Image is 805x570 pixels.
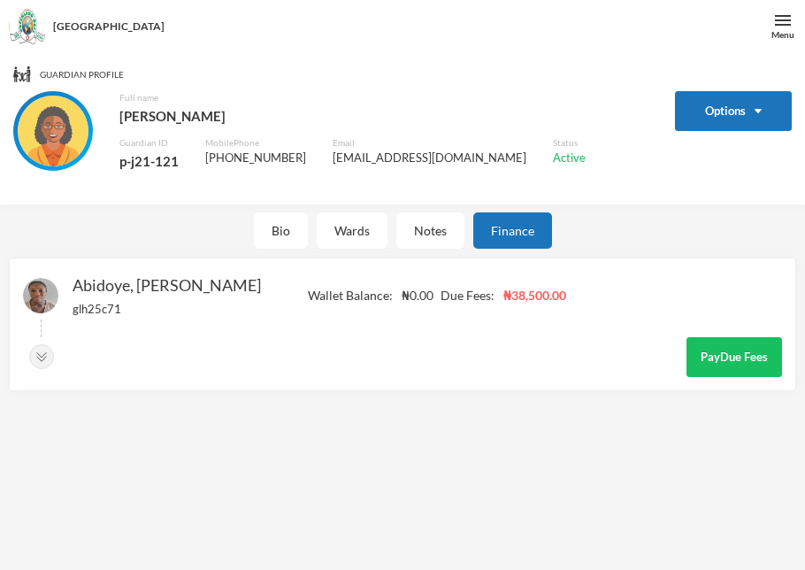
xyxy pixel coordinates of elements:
div: Notes [396,212,464,249]
span: ₦38,500.00 [503,286,566,304]
div: p-j21-121 [119,150,179,173]
button: PayDue Fees [686,337,782,377]
div: [PHONE_NUMBER] [205,150,306,167]
img: GUARDIAN [18,96,88,166]
span: Wallet Balance: [308,286,393,304]
div: Menu [771,28,794,42]
div: Email [333,136,526,150]
div: Bio [254,212,308,249]
div: Full name [119,91,586,104]
img: STUDENT [23,278,58,313]
div: Wards [317,212,387,249]
div: Abidoye, [PERSON_NAME] [73,272,261,320]
button: Options [675,91,792,131]
div: Guardian ID [119,136,179,150]
div: Active [553,150,586,167]
span: ₦0.00 [402,286,433,304]
div: [EMAIL_ADDRESS][DOMAIN_NAME] [333,150,526,167]
img: see less [29,344,54,369]
img: logo [10,10,45,45]
div: Status [553,136,586,150]
div: [PERSON_NAME] [119,104,586,127]
span: Due Fees: [441,286,494,304]
span: Guardian Profile [40,68,124,81]
div: Finance [473,212,552,249]
div: glh25c71 [73,299,261,320]
div: [GEOGRAPHIC_DATA] [53,19,165,35]
div: Mobile Phone [205,136,306,150]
